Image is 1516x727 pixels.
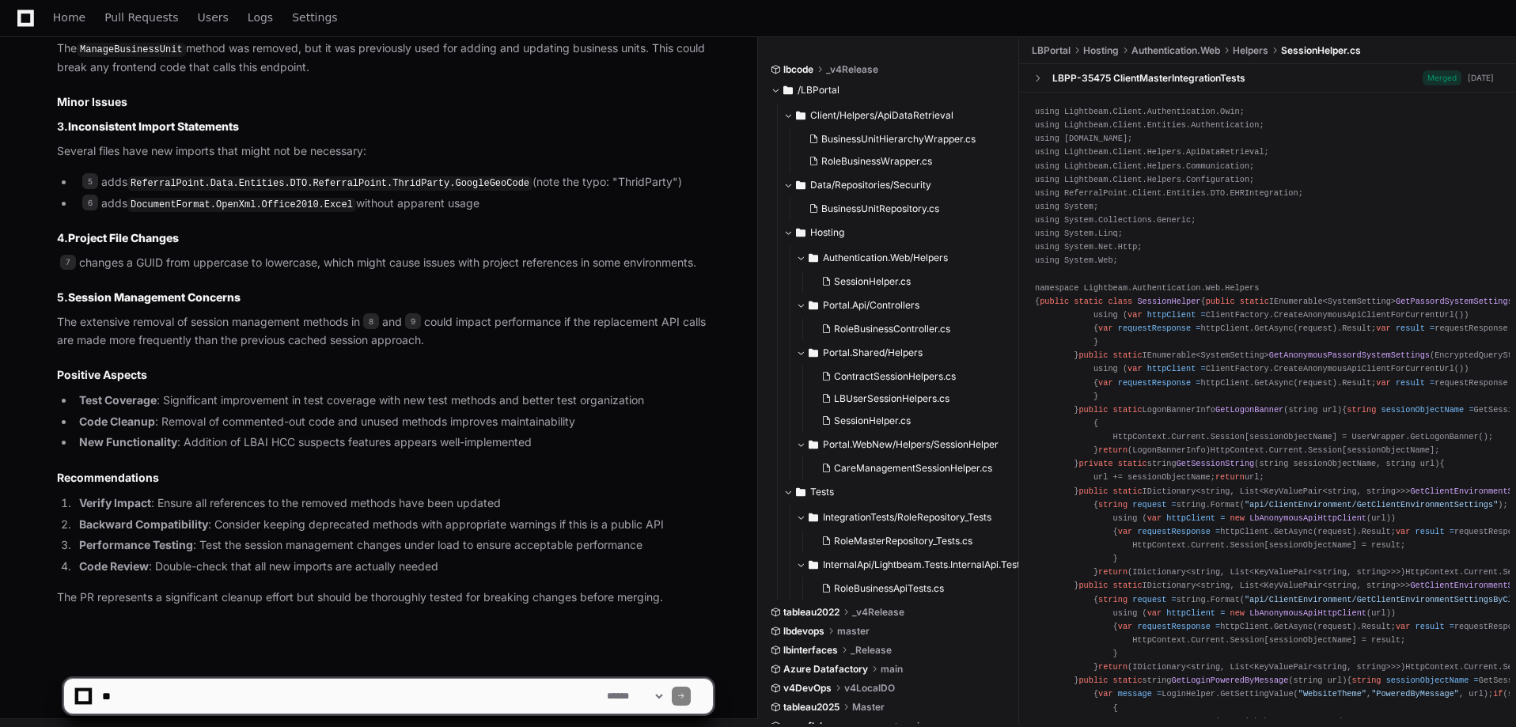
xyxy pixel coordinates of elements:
strong: Session Management Concerns [68,290,241,304]
span: Settings [292,13,337,22]
span: master [837,625,870,638]
strong: Performance Testing [79,538,193,551]
span: Authentication.Web/Helpers [823,252,948,264]
span: LbAnonymousApiHttpClient [1249,513,1366,523]
strong: New Functionality [79,435,177,449]
svg: Directory [809,555,818,574]
button: CareManagementSessionHelper.cs [815,457,1010,479]
span: lbinterfaces [783,644,838,657]
span: 7 [60,255,76,271]
span: var [1147,608,1162,618]
span: RoleBusinessWrapper.cs [821,155,932,168]
button: Portal.WebNew/Helpers/SessionHelper [796,432,1020,457]
span: request [1132,595,1166,604]
button: SessionHelper.cs [815,410,1010,432]
span: SessionHelper [1137,297,1200,306]
strong: Test Coverage [79,393,157,407]
span: = [1215,527,1220,536]
button: RoleBusinessController.cs [815,318,1010,340]
span: static [1113,350,1143,360]
span: = [1201,310,1206,320]
span: Helpers [1233,44,1268,57]
span: public [1078,350,1108,360]
span: tableau2022 [783,606,839,619]
span: Authentication.Web [1131,44,1220,57]
span: var [1396,622,1410,631]
span: var [1118,622,1132,631]
strong: Code Review [79,559,149,573]
span: result [1396,378,1425,388]
li: : Addition of LBAI HCC suspects features appears well-implemented [74,434,713,452]
span: result [1416,622,1445,631]
li: : Significant improvement in test coverage with new test methods and better test organization [74,392,713,410]
span: return [1098,567,1128,577]
span: = [1430,324,1435,333]
span: static [1240,297,1269,306]
span: var [1376,378,1390,388]
span: return [1098,445,1128,455]
li: : Removal of commented-out code and unused methods improves maintainability [74,413,713,431]
span: Logs [248,13,273,22]
span: requestResponse [1118,378,1191,388]
span: = [1220,513,1225,523]
span: Portal.WebNew/Helpers/SessionHelper [823,438,999,451]
span: = [1196,324,1200,333]
span: = [1196,378,1200,388]
span: Hosting [810,226,844,239]
span: httpClient [1147,364,1196,373]
button: SessionHelper.cs [815,271,1010,293]
svg: Directory [796,106,805,125]
span: public [1078,487,1108,496]
span: "api/ClientEnvironment/GetClientEnvironmentSettings" [1245,500,1498,509]
button: Authentication.Web/Helpers [796,245,1020,271]
span: var [1147,513,1162,523]
span: public [1078,581,1108,590]
svg: Directory [809,343,818,362]
span: httpClient [1166,513,1215,523]
span: httpClient [1166,608,1215,618]
span: InternalApi/Lightbeam.Tests.InternalApi.Tests/Tests [823,559,1033,571]
span: lbcode [783,63,813,76]
span: request [1132,500,1166,509]
h3: 3. [57,119,713,134]
span: 5 [82,173,98,189]
span: public [1206,297,1235,306]
span: (string sessionObjectName, string url) [1254,459,1439,468]
span: _v4Release [826,63,878,76]
h2: Recommendations [57,470,713,486]
span: result [1396,324,1425,333]
span: string [1098,500,1128,509]
h2: Minor Issues [57,94,713,110]
button: RoleBusinessApiTests.cs [815,577,1023,600]
button: Portal.Api/Controllers [796,293,1020,318]
span: lbdevops [783,625,824,638]
span: = [1201,364,1206,373]
span: ContractSessionHelpers.cs [834,370,956,383]
span: RoleBusinessController.cs [834,323,950,335]
span: GetPassordSystemSettings [1396,297,1513,306]
button: IntegrationTests/RoleRepository_Tests [796,505,1033,530]
span: Pull Requests [104,13,178,22]
span: Data/Repositories/Security [810,179,931,191]
button: Client/Helpers/ApiDataRetrieval [783,103,1020,128]
li: : Consider keeping deprecated methods with appropriate warnings if this is a public API [74,516,713,534]
button: Tests [783,479,1020,505]
span: RoleMasterRepository_Tests.cs [834,535,972,547]
span: public [1040,297,1069,306]
span: RoleBusinessApiTests.cs [834,582,944,595]
span: Home [53,13,85,22]
span: GetSessionString [1177,459,1255,468]
span: Portal.Api/Controllers [823,299,919,312]
span: var [1396,527,1410,536]
span: Portal.Shared/Helpers [823,346,923,359]
span: static [1113,405,1143,415]
svg: Directory [783,81,793,100]
p: Several files have new imports that might not be necessary: [57,142,713,161]
span: public [1078,405,1108,415]
span: = [1220,608,1225,618]
svg: Directory [809,435,818,454]
span: return [1215,472,1245,482]
span: var [1098,378,1112,388]
div: [DATE] [1468,72,1494,84]
p: The extensive removal of session management methods in and could impact performance if the replac... [57,313,713,350]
